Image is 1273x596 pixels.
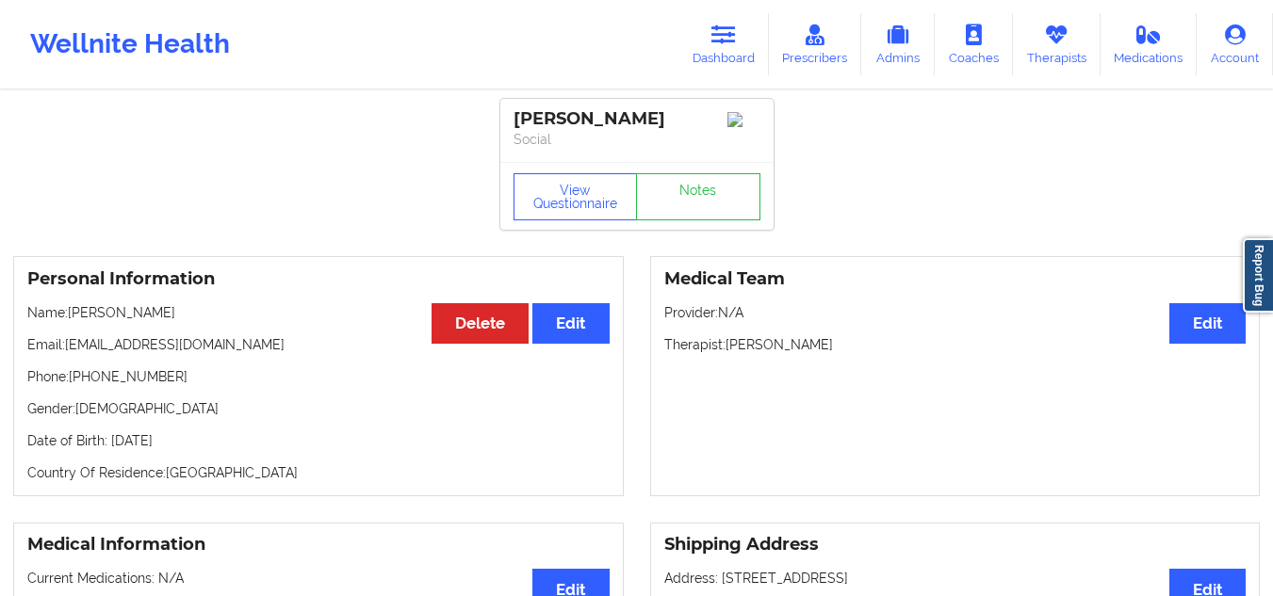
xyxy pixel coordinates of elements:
[727,112,760,127] img: Image%2Fplaceholer-image.png
[664,534,1247,556] h3: Shipping Address
[27,569,610,588] p: Current Medications: N/A
[27,303,610,322] p: Name: [PERSON_NAME]
[664,268,1247,290] h3: Medical Team
[27,335,610,354] p: Email: [EMAIL_ADDRESS][DOMAIN_NAME]
[27,367,610,386] p: Phone: [PHONE_NUMBER]
[514,130,760,149] p: Social
[27,268,610,290] h3: Personal Information
[27,463,610,482] p: Country Of Residence: [GEOGRAPHIC_DATA]
[678,13,769,75] a: Dashboard
[1243,238,1273,313] a: Report Bug
[1169,303,1246,344] button: Edit
[935,13,1013,75] a: Coaches
[664,303,1247,322] p: Provider: N/A
[1013,13,1101,75] a: Therapists
[1197,13,1273,75] a: Account
[664,335,1247,354] p: Therapist: [PERSON_NAME]
[514,108,760,130] div: [PERSON_NAME]
[514,173,638,220] button: View Questionnaire
[27,399,610,418] p: Gender: [DEMOGRAPHIC_DATA]
[27,534,610,556] h3: Medical Information
[27,431,610,450] p: Date of Birth: [DATE]
[636,173,760,220] a: Notes
[432,303,529,344] button: Delete
[664,569,1247,588] p: Address: [STREET_ADDRESS]
[769,13,862,75] a: Prescribers
[1101,13,1198,75] a: Medications
[532,303,609,344] button: Edit
[861,13,935,75] a: Admins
